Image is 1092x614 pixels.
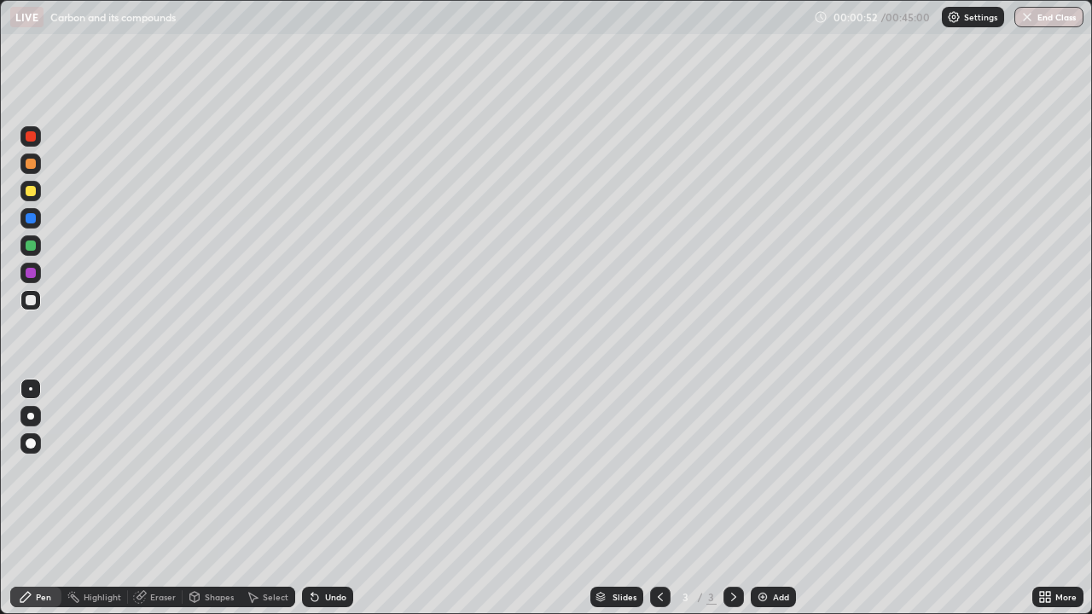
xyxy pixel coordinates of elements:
div: Pen [36,593,51,601]
div: More [1055,593,1077,601]
div: 3 [706,589,717,605]
div: 3 [677,592,694,602]
div: Eraser [150,593,176,601]
div: Select [263,593,288,601]
div: Add [773,593,789,601]
img: add-slide-button [756,590,770,604]
div: / [698,592,703,602]
p: Carbon and its compounds [50,10,176,24]
div: Shapes [205,593,234,601]
p: LIVE [15,10,38,24]
img: end-class-cross [1020,10,1034,24]
div: Slides [613,593,636,601]
div: Undo [325,593,346,601]
p: Settings [964,13,997,21]
button: End Class [1014,7,1083,27]
img: class-settings-icons [947,10,961,24]
div: Highlight [84,593,121,601]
